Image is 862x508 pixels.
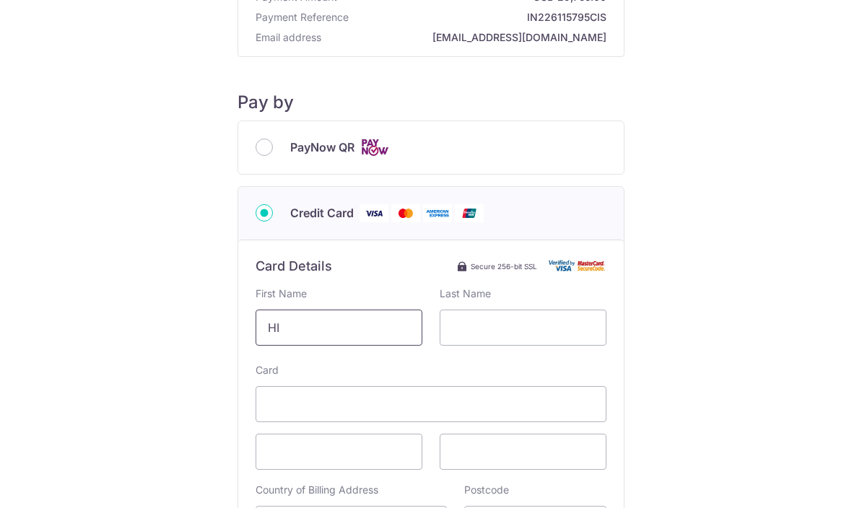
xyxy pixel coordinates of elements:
[268,395,594,413] iframe: Secure card number input frame
[391,204,420,222] img: Mastercard
[238,92,624,113] h5: Pay by
[360,139,389,157] img: Cards logo
[455,204,484,222] img: Union Pay
[423,204,452,222] img: American Express
[256,483,378,497] label: Country of Billing Address
[256,139,606,157] div: PayNow QR Cards logo
[256,30,321,45] span: Email address
[256,10,349,25] span: Payment Reference
[360,204,388,222] img: Visa
[327,30,606,45] strong: [EMAIL_ADDRESS][DOMAIN_NAME]
[549,260,606,272] img: Card secure
[452,443,594,460] iframe: Secure card security code input frame
[268,443,410,460] iframe: Secure card expiration date input frame
[440,286,491,301] label: Last Name
[471,260,537,272] span: Secure 256-bit SSL
[290,139,354,156] span: PayNow QR
[256,258,332,275] h6: Card Details
[290,204,354,222] span: Credit Card
[256,204,606,222] div: Credit Card Visa Mastercard American Express Union Pay
[464,483,509,497] label: Postcode
[354,10,606,25] strong: IN226115795CIS
[256,363,279,377] label: Card
[256,286,307,301] label: First Name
